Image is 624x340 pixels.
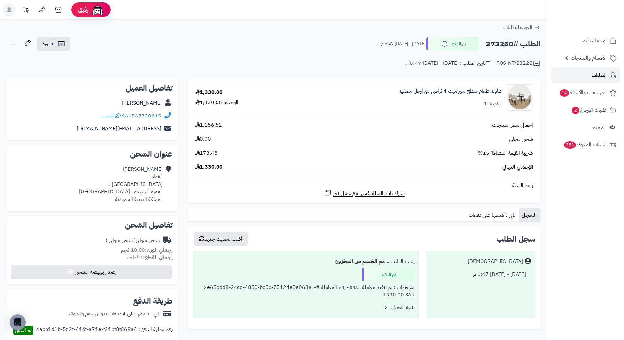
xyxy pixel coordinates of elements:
[17,3,34,18] a: تحديثات المنصة
[551,102,620,118] a: طلبات الإرجاع2
[79,166,163,203] div: [PERSON_NAME] العماد [GEOGRAPHIC_DATA] ، العمرة الجديدة ، [GEOGRAPHIC_DATA] المملكة العربية السعودية
[426,37,479,51] button: تم الدفع
[12,84,173,92] h2: تفاصيل العميل
[195,121,222,129] span: 1,156.52
[145,246,173,254] strong: إجمالي الوزن:
[195,135,211,143] span: 0.00
[486,37,540,51] h2: الطلب #373250
[579,18,618,31] img: logo-2.png
[106,236,136,244] span: ( شحن مجاني )
[503,24,532,31] span: العودة للطلبات
[37,37,70,51] a: الفاتورة
[77,125,161,133] a: [EMAIL_ADDRESS][DOMAIN_NAME]
[563,140,607,149] span: السلات المتروكة
[492,121,533,129] span: إجمالي سعر المنتجات
[195,99,238,106] div: الوحدة: 1,330.00
[551,67,620,83] a: الطلبات
[406,60,490,67] div: تاريخ الطلب : [DATE] - [DATE] 6:47 م
[42,40,56,48] span: الفاتورة
[91,3,104,16] img: ai-face.png
[133,297,173,305] h2: طريقة الدفع
[502,163,533,171] span: الإجمالي النهائي
[468,258,523,265] div: [DEMOGRAPHIC_DATA]
[571,53,607,63] span: الأقسام والمنتجات
[122,112,161,120] a: 966567730815
[484,100,502,108] div: الكمية: 1
[67,310,160,318] div: تابي - قسّمها على 4 دفعات بدون رسوم ولا فوائد
[560,89,569,97] span: 14
[571,105,607,115] span: طلبات الإرجاع
[101,112,121,120] a: واتساب
[519,208,540,222] a: السجل
[551,137,620,152] a: السلات المتروكة353
[197,255,414,268] div: إنشاء الطلب ....
[12,221,173,229] h2: تفاصيل الشحن
[564,141,576,149] span: 353
[496,235,535,243] h3: سجل الطلب
[194,232,248,246] button: أضف تحديث جديد
[509,135,533,143] span: شحن مجاني
[197,301,414,314] div: تنبيه العميل : لا
[11,265,172,279] button: إصدار بوليصة الشحن
[121,246,173,254] small: 10.00 كجم
[12,150,173,158] h2: عنوان الشحن
[478,150,533,157] span: ضريبة القيمة المضافة 15%
[399,87,502,95] a: طاولة طعام سطح سيراميك 4 كراسي مع أرجل معدنية
[10,314,26,330] div: Open Intercom Messenger
[582,36,607,45] span: لوحة التحكم
[335,258,384,265] b: تم الخصم من المخزون
[551,119,620,135] a: العملاء
[127,254,173,261] small: 1 قطعة
[106,237,160,244] div: شحن مجاني
[466,208,519,222] a: تابي : قسمها على دفعات
[559,88,607,97] span: المراجعات والأسئلة
[381,41,425,47] small: [DATE] - [DATE] 6:47 م
[496,60,540,67] div: POS-NT/23222
[195,89,223,96] div: 1,330.00
[503,24,540,31] a: العودة للطلبات
[507,84,533,111] img: 1751805394-1-90x90.jpg
[430,268,531,281] div: [DATE] - [DATE] 6:47 م
[551,85,620,100] a: المراجعات والأسئلة14
[190,182,538,189] div: رابط السلة
[195,150,217,157] span: 173.48
[324,189,405,197] a: شارك رابط السلة نفسها مع عميل آخر
[122,99,162,107] a: [PERSON_NAME]
[592,71,607,80] span: الطلبات
[195,163,223,171] span: 1,330.00
[551,33,620,48] a: لوحة التحكم
[333,190,405,197] span: شارك رابط السلة نفسها مع عميل آخر
[362,268,415,281] div: تم الدفع
[197,281,414,301] div: ملاحظات : تم تنفيذ معاملة الدفع - رقم المعاملة #2e65bdd8-24cd-4850-bc5c-75124e5e063a. - 1330.00 SAR
[143,254,173,261] strong: إجمالي القطع:
[593,123,606,132] span: العملاء
[572,107,579,114] span: 2
[36,326,173,335] div: رقم عملية الدفع : 4abb1d1b-5d2f-41df-a71e-f21bf8f869a4
[78,6,88,14] span: رفيق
